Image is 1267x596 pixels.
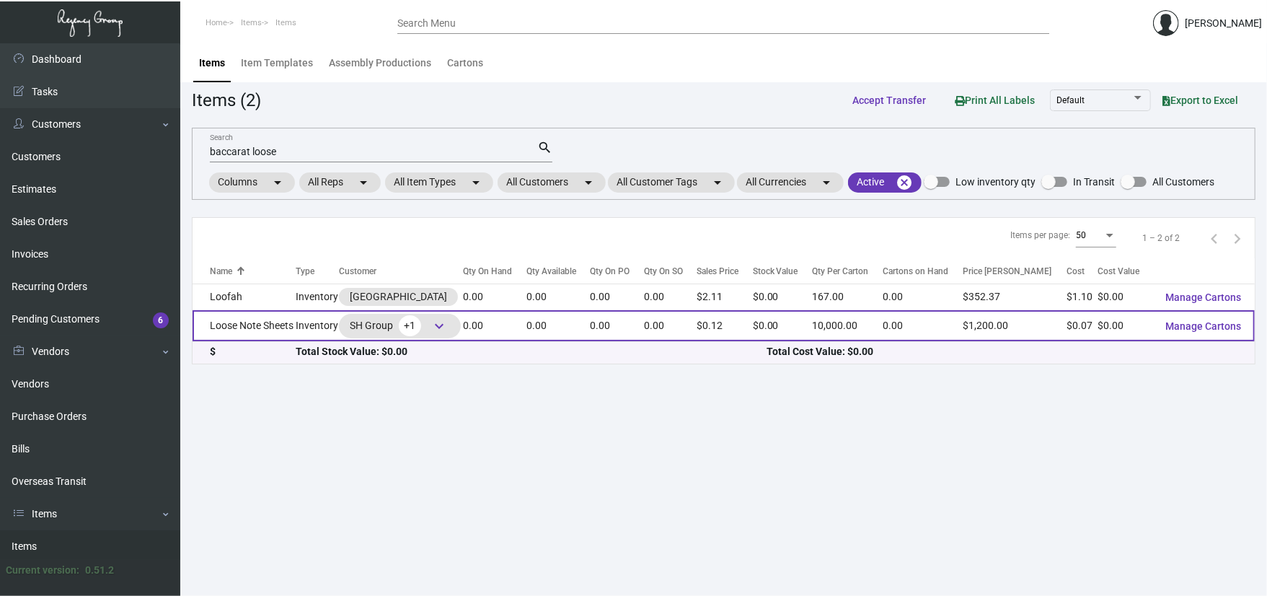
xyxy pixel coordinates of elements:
[241,56,313,71] div: Item Templates
[896,174,913,191] mat-icon: cancel
[269,174,286,191] mat-icon: arrow_drop_down
[463,284,526,310] td: 0.00
[1142,232,1180,245] div: 1 – 2 of 2
[1010,229,1070,242] div: Items per page:
[1151,87,1250,113] button: Export to Excel
[210,344,296,359] div: $
[812,284,883,310] td: 167.00
[210,265,296,278] div: Name
[767,344,1237,359] div: Total Cost Value: $0.00
[85,563,114,578] div: 0.51.2
[526,265,576,278] div: Qty Available
[463,265,526,278] div: Qty On Hand
[296,284,339,310] td: Inventory
[463,310,526,341] td: 0.00
[753,265,813,278] div: Stock Value
[697,265,738,278] div: Sales Price
[1226,227,1249,250] button: Next page
[963,310,1067,341] td: $1,200.00
[753,284,813,310] td: $0.00
[193,310,296,341] td: Loose Note Sheets
[1076,230,1086,240] span: 50
[1073,173,1115,190] span: In Transit
[1098,265,1154,278] div: Cost Value
[241,18,262,27] span: Items
[1067,265,1085,278] div: Cost
[1185,16,1262,31] div: [PERSON_NAME]
[644,265,697,278] div: Qty On SO
[644,265,683,278] div: Qty On SO
[447,56,483,71] div: Cartons
[526,265,591,278] div: Qty Available
[385,172,493,193] mat-chip: All Item Types
[812,265,868,278] div: Qty Per Carton
[697,310,752,341] td: $0.12
[275,18,296,27] span: Items
[697,265,752,278] div: Sales Price
[1076,231,1116,241] mat-select: Items per page:
[883,310,963,341] td: 0.00
[709,174,726,191] mat-icon: arrow_drop_down
[1153,10,1179,36] img: admin@bootstrapmaster.com
[1154,284,1253,310] button: Manage Cartons
[753,265,798,278] div: Stock Value
[355,174,372,191] mat-icon: arrow_drop_down
[210,265,232,278] div: Name
[883,265,948,278] div: Cartons on Hand
[431,317,448,335] span: keyboard_arrow_down
[1203,227,1226,250] button: Previous page
[590,265,630,278] div: Qty On PO
[955,173,1036,190] span: Low inventory qty
[1165,320,1241,332] span: Manage Cartons
[1098,310,1154,341] td: $0.00
[644,284,697,310] td: 0.00
[590,265,643,278] div: Qty On PO
[1165,292,1241,303] span: Manage Cartons
[590,284,643,310] td: 0.00
[1067,310,1098,341] td: $0.07
[1098,265,1140,278] div: Cost Value
[883,265,963,278] div: Cartons on Hand
[580,174,597,191] mat-icon: arrow_drop_down
[463,265,512,278] div: Qty On Hand
[1056,95,1085,105] span: Default
[192,87,261,113] div: Items (2)
[1067,265,1098,278] div: Cost
[737,172,844,193] mat-chip: All Currencies
[339,258,463,284] th: Customer
[1154,313,1253,339] button: Manage Cartons
[963,265,1067,278] div: Price [PERSON_NAME]
[299,172,381,193] mat-chip: All Reps
[6,563,79,578] div: Current version:
[467,174,485,191] mat-icon: arrow_drop_down
[399,315,421,336] span: +1
[697,284,752,310] td: $2.11
[852,95,926,106] span: Accept Transfer
[526,284,591,310] td: 0.00
[753,310,813,341] td: $0.00
[537,139,552,157] mat-icon: search
[296,344,767,359] div: Total Stock Value: $0.00
[644,310,697,341] td: 0.00
[296,265,314,278] div: Type
[608,172,735,193] mat-chip: All Customer Tags
[329,56,431,71] div: Assembly Productions
[350,289,447,304] div: [GEOGRAPHIC_DATA]
[526,310,591,341] td: 0.00
[1152,173,1214,190] span: All Customers
[1162,95,1238,106] span: Export to Excel
[943,87,1046,113] button: Print All Labels
[350,315,450,337] div: SH Group
[848,172,922,193] mat-chip: Active
[841,87,937,113] button: Accept Transfer
[1098,284,1154,310] td: $0.00
[590,310,643,341] td: 0.00
[209,172,295,193] mat-chip: Columns
[883,284,963,310] td: 0.00
[193,284,296,310] td: Loofah
[1067,284,1098,310] td: $1.10
[963,284,1067,310] td: $352.37
[296,265,339,278] div: Type
[206,18,227,27] span: Home
[955,95,1035,106] span: Print All Labels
